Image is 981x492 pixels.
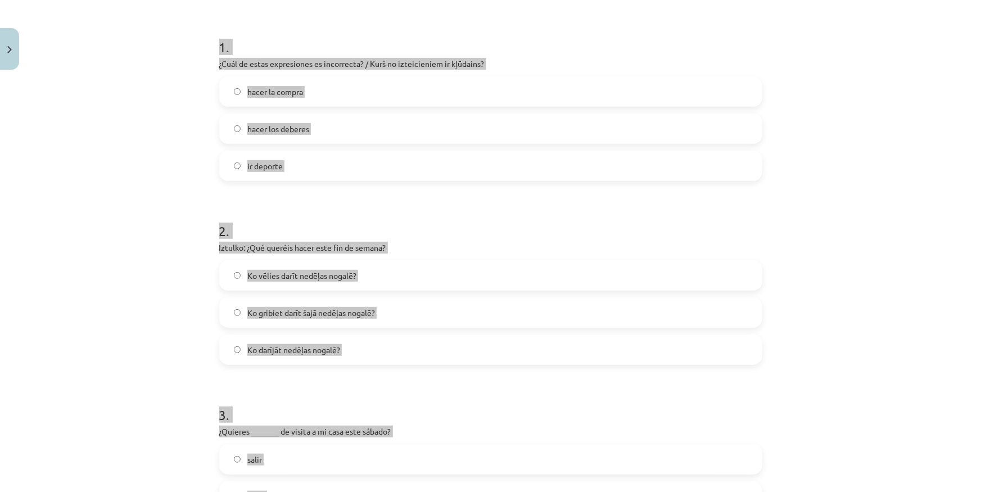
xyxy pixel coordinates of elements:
input: Ko vēlies darīt nedēļas nogalē? [234,272,241,279]
span: salir [247,454,262,466]
span: ir deporte [247,160,283,172]
input: ir deporte [234,163,241,170]
h1: 1 . [219,20,762,55]
input: Ko gribiet darīt šajā nedēļas nogalē? [234,309,241,317]
span: Ko vēlies darīt nedēļas nogalē? [247,270,356,282]
img: icon-close-lesson-0947bae3869378f0d4975bcd49f059093ad1ed9edebbc8119c70593378902aed.svg [7,46,12,53]
p: ¿Cuál de estas expresiones es incorrecta? / Kurš no izteicieniem ir kļūdains? [219,58,762,70]
input: Ko darījāt nedēļas nogalē? [234,346,241,354]
span: Ko darījāt nedēļas nogalē? [247,344,340,356]
span: hacer la compra [247,86,303,98]
input: salir [234,456,241,463]
p: ¿Quieres _______ de visita a mi casa este sábado? [219,426,762,437]
span: Ko gribiet darīt šajā nedēļas nogalē? [247,307,375,319]
input: hacer los deberes [234,125,241,133]
p: Iztulko: ¿Qué queréis hacer este fin de semana? [219,242,762,254]
input: hacer la compra [234,88,241,96]
h1: 3 . [219,387,762,422]
h1: 2 . [219,204,762,238]
span: hacer los deberes [247,123,309,135]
